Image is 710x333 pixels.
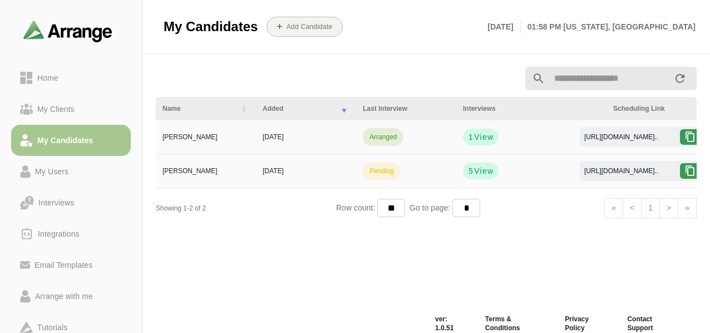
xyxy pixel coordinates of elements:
p: 01:58 PM [US_STATE], [GEOGRAPHIC_DATA] [521,20,696,33]
div: Interviews [34,196,78,209]
button: Add Candidate [267,17,343,37]
div: Interviews [463,104,600,114]
div: Integrations [33,227,84,241]
div: Scheduling Link [613,104,700,114]
span: My Candidates [164,18,258,35]
div: [DATE] [263,132,349,142]
div: Showing 1-2 of 2 [156,203,336,213]
span: View [474,131,494,143]
div: [DATE] [263,166,349,176]
a: Email Templates [11,249,131,281]
a: My Clients [11,94,131,125]
a: Interviews [11,187,131,218]
div: My Clients [33,102,79,116]
div: My Candidates [33,134,98,147]
a: My Users [11,156,131,187]
div: My Users [31,165,73,178]
strong: 5 [468,165,474,177]
i: appended action [673,72,687,85]
div: arranged [369,132,397,142]
div: [URL][DOMAIN_NAME].. [575,132,667,142]
a: Integrations [11,218,131,249]
div: Added [263,104,333,114]
button: 1View [463,129,499,145]
div: Home [33,71,63,85]
div: [PERSON_NAME] [162,166,249,176]
a: Arrange with me [11,281,131,312]
p: [DATE] [487,20,520,33]
div: Email Templates [30,258,97,272]
div: [URL][DOMAIN_NAME].. [575,166,667,176]
div: Name [162,104,233,114]
button: 5View [463,163,499,179]
a: My Candidates [11,125,131,156]
img: arrangeai-name-small-logo.4d2b8aee.svg [23,20,112,42]
a: Contact Support [618,315,688,332]
span: Row count: [336,203,377,212]
span: ver: 1.0.51 [426,315,476,332]
span: Go to page: [405,203,452,212]
strong: 1 [468,131,474,143]
div: Arrange with me [31,290,97,303]
a: Home [11,62,131,94]
a: Privacy Policy [556,315,618,332]
div: [PERSON_NAME] [162,132,249,142]
a: Terms & Conditions [476,315,556,332]
span: View [474,165,494,177]
b: Add Candidate [286,23,333,31]
div: pending [369,166,394,176]
div: Last Interview [363,104,450,114]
